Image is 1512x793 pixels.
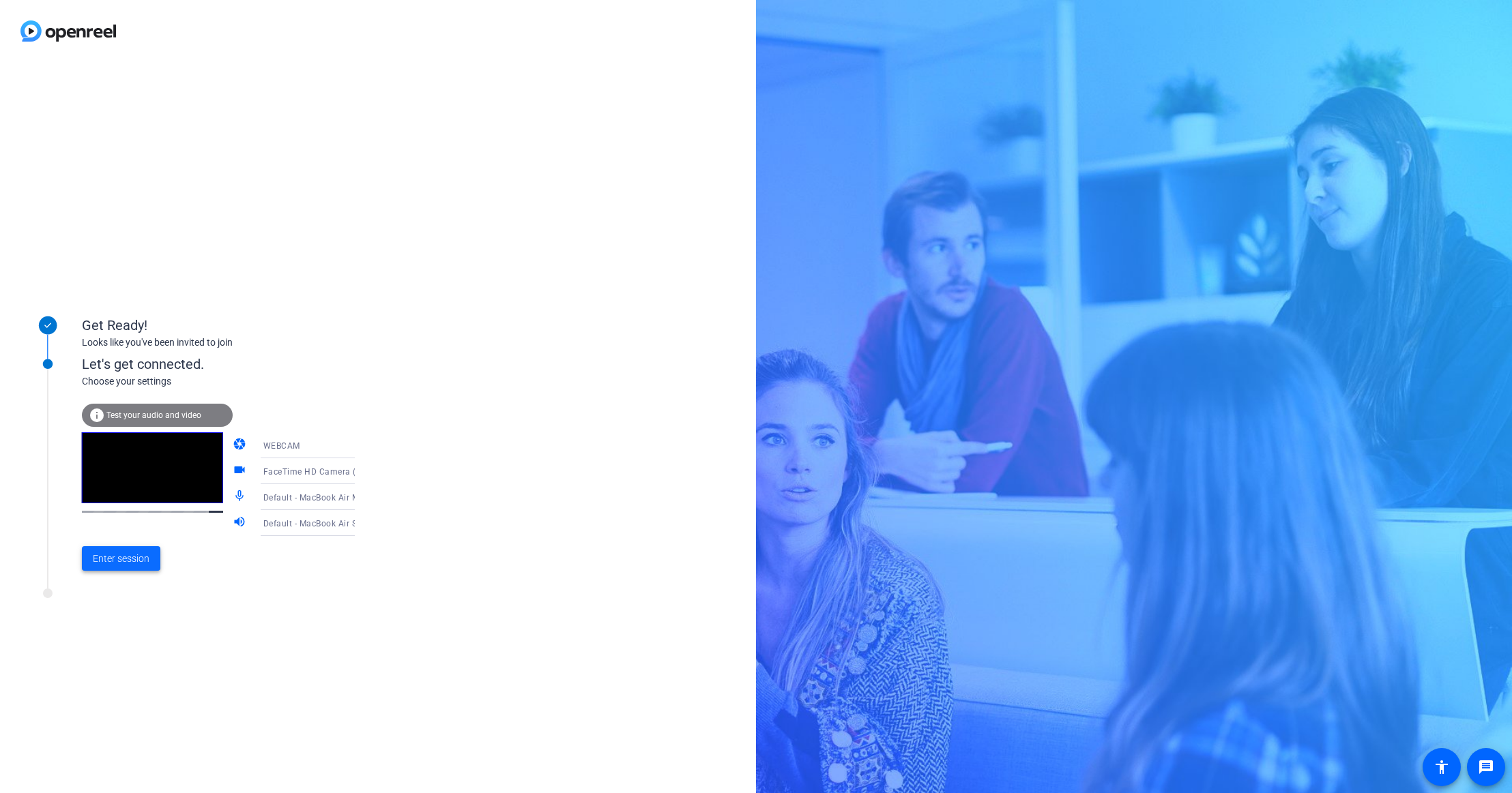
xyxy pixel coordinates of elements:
[106,410,201,420] span: Test your audio and video
[233,437,249,453] mat-icon: camera
[1434,759,1450,775] mat-icon: accessibility
[263,518,425,528] span: Default - MacBook Air Speakers (Built-in)
[233,463,249,479] mat-icon: videocam
[1478,759,1494,775] mat-icon: message
[82,335,355,350] div: Looks like you've been invited to join
[263,492,436,503] span: Default - MacBook Air Microphone (Built-in)
[89,407,105,423] mat-icon: info
[82,354,383,374] div: Let's get connected.
[82,546,160,571] button: Enter session
[93,552,149,566] span: Enter session
[82,374,383,389] div: Choose your settings
[233,489,249,505] mat-icon: mic_none
[263,466,404,477] span: FaceTime HD Camera (5B00:3AA6)
[263,441,300,451] span: WEBCAM
[82,315,355,335] div: Get Ready!
[233,515,249,531] mat-icon: volume_up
